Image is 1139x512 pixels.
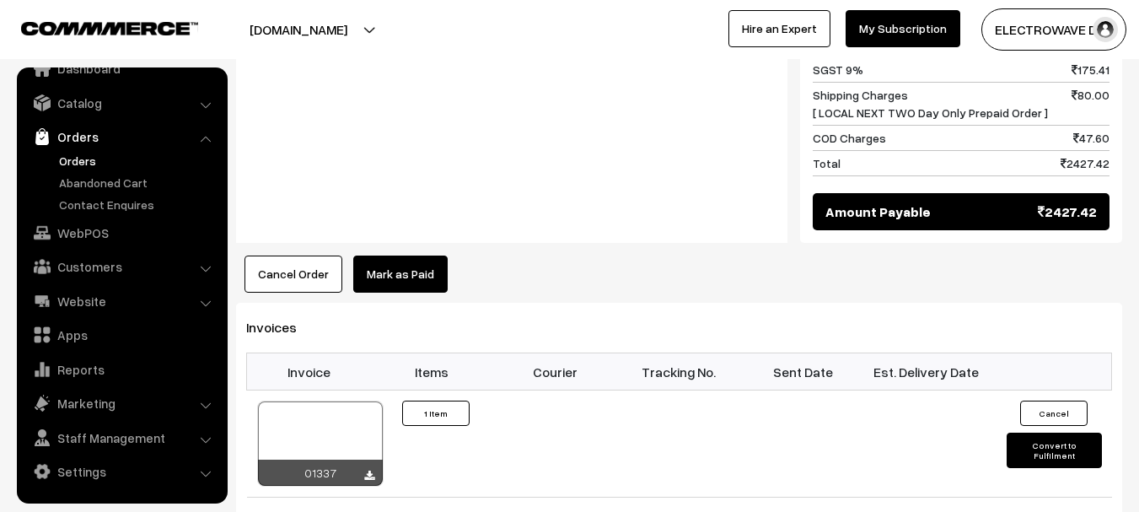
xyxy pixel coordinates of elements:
a: Catalog [21,88,222,118]
a: COMMMERCE [21,17,169,37]
a: Customers [21,251,222,282]
span: 175.41 [1072,61,1109,78]
button: 1 Item [402,401,470,426]
button: Convert to Fulfilment [1007,433,1102,468]
th: Courier [494,353,618,391]
button: ELECTROWAVE DE… [981,8,1126,51]
a: Contact Enquires [55,196,222,213]
img: user [1093,17,1118,42]
button: [DOMAIN_NAME] [191,8,406,51]
button: Cancel [1020,401,1088,426]
a: Apps [21,320,222,350]
img: COMMMERCE [21,22,198,35]
span: 2427.42 [1038,202,1097,222]
span: Invoices [246,319,317,336]
span: 80.00 [1072,86,1109,121]
th: Invoice [247,353,371,391]
a: Mark as Paid [353,256,448,293]
a: Marketing [21,388,222,418]
a: WebPOS [21,218,222,248]
span: Shipping Charges [ LOCAL NEXT TWO Day Only Prepaid Order ] [813,86,1048,121]
a: My Subscription [846,10,960,47]
span: SGST 9% [813,61,863,78]
a: Orders [55,152,222,170]
a: Hire an Expert [728,10,830,47]
span: Amount Payable [825,202,931,222]
a: Website [21,286,222,316]
th: Sent Date [741,353,865,391]
a: Staff Management [21,423,222,453]
span: 2427.42 [1061,154,1109,172]
a: Dashboard [21,53,222,84]
span: 47.60 [1073,129,1109,147]
a: Orders [21,121,222,152]
a: Abandoned Cart [55,174,222,191]
th: Items [370,353,494,391]
th: Tracking No. [617,353,741,391]
a: Settings [21,456,222,487]
span: COD Charges [813,129,886,147]
button: Cancel Order [244,256,342,293]
span: Total [813,154,841,172]
a: Reports [21,354,222,385]
th: Est. Delivery Date [864,353,988,391]
div: 01337 [258,460,383,486]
